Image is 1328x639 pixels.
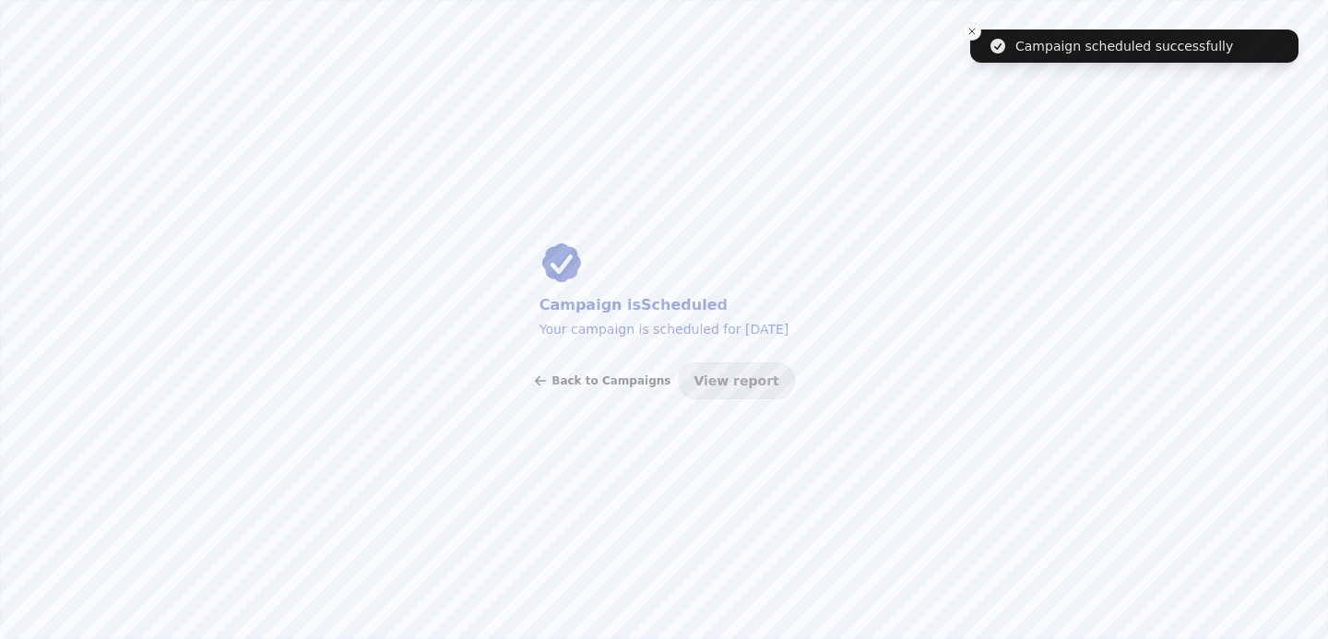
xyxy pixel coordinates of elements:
div: Campaign scheduled successfully [1015,37,1233,55]
button: Close toast [963,22,981,41]
button: View report [678,362,794,399]
span: Back to Campaigns [551,375,670,386]
span: View report [694,374,778,387]
h2: Campaign is Scheduled [539,292,789,318]
p: Your campaign is scheduled for [DATE] [539,318,789,340]
button: Back to Campaigns [533,362,670,399]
